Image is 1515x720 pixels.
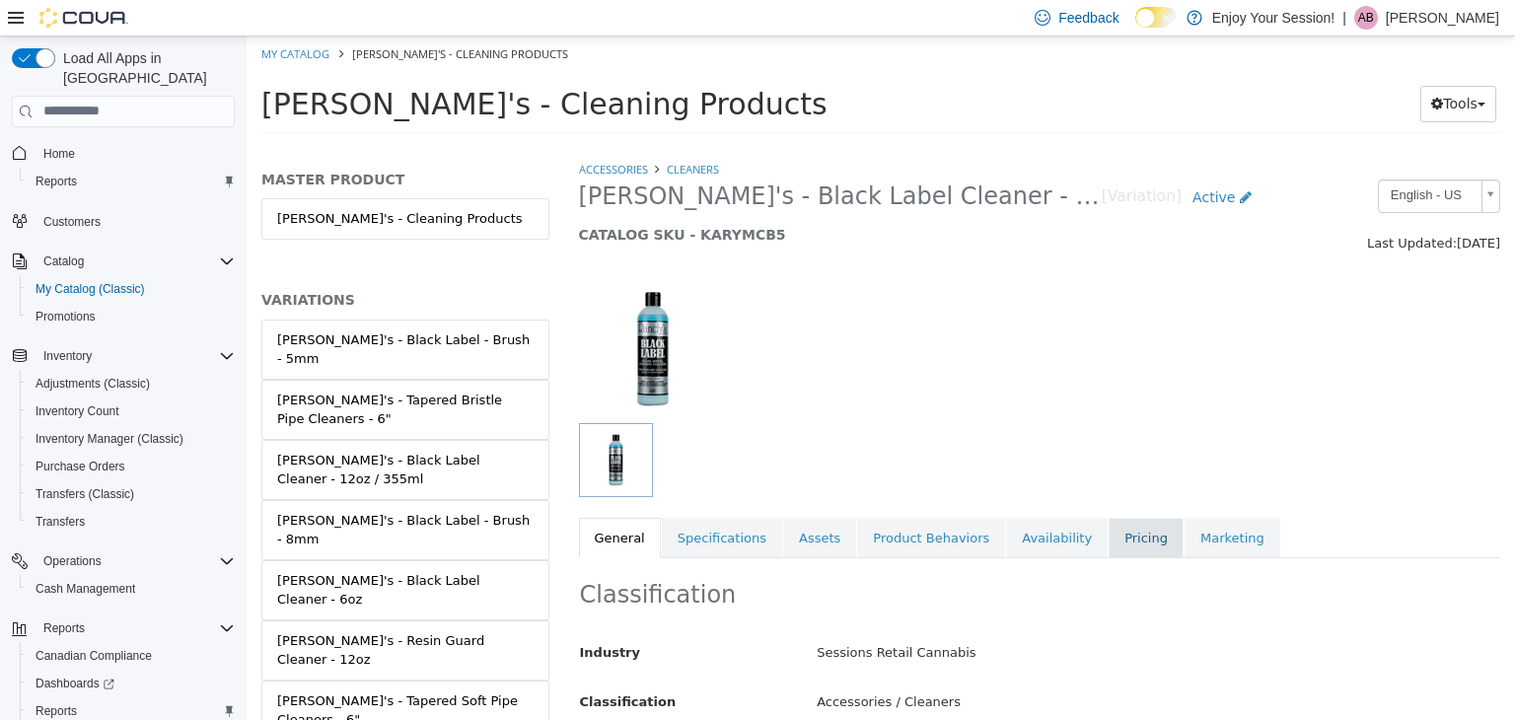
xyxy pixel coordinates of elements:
button: Catalog [4,248,243,275]
a: Pricing [862,481,937,523]
a: English - US [1131,143,1254,177]
span: Purchase Orders [36,459,125,474]
a: My Catalog [15,10,83,25]
p: | [1342,6,1346,30]
span: Inventory Manager (Classic) [28,427,235,451]
span: Dark Mode [1135,28,1136,29]
span: Reports [36,174,77,189]
button: Customers [4,207,243,236]
button: Inventory [4,342,243,370]
span: Feedback [1058,8,1118,28]
span: Canadian Compliance [28,644,235,668]
div: Sessions Retail Cannabis [555,600,1267,634]
div: [PERSON_NAME]'s - Black Label Cleaner - 6oz [31,535,287,573]
a: Marketing [938,481,1034,523]
img: 150 [332,239,480,387]
span: My Catalog (Classic) [36,281,145,297]
div: [PERSON_NAME]'s - Resin Guard Cleaner - 12oz [31,595,287,633]
small: [Variation] [855,153,935,169]
button: Home [4,139,243,168]
span: Home [43,146,75,162]
h5: VARIATIONS [15,254,303,272]
a: Promotions [28,305,104,328]
a: Inventory Manager (Classic) [28,427,191,451]
span: Catalog [43,253,84,269]
a: My Catalog (Classic) [28,277,153,301]
p: [PERSON_NAME] [1386,6,1499,30]
button: Catalog [36,250,92,273]
h2: Classification [333,543,1254,574]
span: AB [1358,6,1374,30]
span: Home [36,141,235,166]
span: Classification [333,658,430,673]
div: [PERSON_NAME]'s - Tapered Soft Pipe Cleaners - 6" [31,655,287,693]
button: Inventory Count [20,397,243,425]
span: Promotions [28,305,235,328]
button: Inventory Manager (Classic) [20,425,243,453]
button: Canadian Compliance [20,642,243,670]
a: Dashboards [20,670,243,697]
img: Cova [39,8,128,28]
span: Load All Apps in [GEOGRAPHIC_DATA] [55,48,235,88]
span: My Catalog (Classic) [28,277,235,301]
div: [PERSON_NAME]'s - Tapered Bristle Pipe Cleaners - 6" [31,354,287,393]
a: Product Behaviors [611,481,758,523]
a: [PERSON_NAME]'s - Cleaning Products [15,162,303,203]
button: Transfers (Classic) [20,480,243,508]
span: [DATE] [1210,199,1254,214]
a: Purchase Orders [28,455,133,478]
span: Adjustments (Classic) [28,372,235,396]
button: Adjustments (Classic) [20,370,243,397]
a: Home [36,142,83,166]
a: Availability [759,481,861,523]
span: Inventory Manager (Classic) [36,431,183,447]
span: English - US [1132,144,1227,175]
a: Cleaners [420,125,472,140]
button: Tools [1174,49,1250,86]
span: Promotions [36,309,96,324]
span: Reports [36,703,77,719]
span: Customers [36,209,235,234]
a: Reports [28,170,85,193]
div: [PERSON_NAME]'s - Black Label - Brush - 5mm [31,294,287,332]
a: Inventory Count [28,399,127,423]
span: Adjustments (Classic) [36,376,150,392]
a: Dashboards [28,672,122,695]
a: Cash Management [28,577,143,601]
button: Cash Management [20,575,243,603]
a: Customers [36,210,108,234]
span: Reports [28,170,235,193]
div: Accessories / Cleaners [555,649,1267,684]
span: Purchase Orders [28,455,235,478]
span: Industry [333,609,395,623]
span: Cash Management [28,577,235,601]
span: Transfers [28,510,235,534]
span: Dashboards [28,672,235,695]
a: Accessories [332,125,401,140]
a: Transfers (Classic) [28,482,142,506]
span: Inventory Count [28,399,235,423]
span: Last Updated: [1120,199,1210,214]
span: Reports [43,620,85,636]
span: Transfers (Classic) [36,486,134,502]
a: Specifications [415,481,536,523]
button: Transfers [20,508,243,536]
span: Customers [43,214,101,230]
button: Reports [36,616,93,640]
span: Cash Management [36,581,135,597]
h5: CATALOG SKU - KARYMCB5 [332,189,1016,207]
span: Transfers [36,514,85,530]
div: [PERSON_NAME]'s - Black Label - Brush - 8mm [31,474,287,513]
span: Operations [36,549,235,573]
p: Enjoy Your Session! [1212,6,1335,30]
span: Operations [43,553,102,569]
span: Reports [36,616,235,640]
button: Operations [4,547,243,575]
a: Assets [537,481,610,523]
button: Inventory [36,344,100,368]
span: Inventory [36,344,235,368]
h5: MASTER PRODUCT [15,134,303,152]
button: Reports [4,614,243,642]
button: My Catalog (Classic) [20,275,243,303]
span: Inventory Count [36,403,119,419]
